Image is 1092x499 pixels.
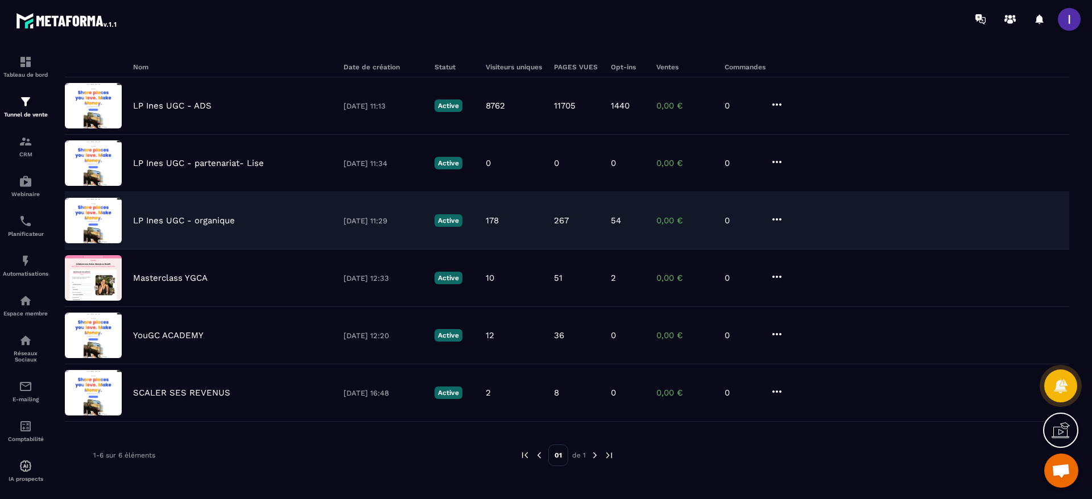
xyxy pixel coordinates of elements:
[19,55,32,69] img: formation
[590,450,600,460] img: next
[65,255,122,301] img: image
[3,396,48,402] p: E-mailing
[554,101,576,111] p: 11705
[3,166,48,206] a: automationsautomationsWebinaire
[133,330,204,340] p: YouGC ACADEMY
[611,101,630,111] p: 1440
[3,285,48,325] a: automationsautomationsEspace membre
[534,450,544,460] img: prev
[19,294,32,307] img: automations
[3,246,48,285] a: automationsautomationsAutomatisations
[19,254,32,268] img: automations
[611,215,621,226] p: 54
[554,158,559,168] p: 0
[725,215,759,226] p: 0
[604,450,614,460] img: next
[3,86,48,126] a: formationformationTunnel de vente
[19,135,32,148] img: formation
[520,450,530,460] img: prev
[435,329,462,342] p: Active
[133,273,208,283] p: Masterclass YGCA
[435,214,462,227] p: Active
[19,459,32,473] img: automations
[3,191,48,197] p: Webinaire
[344,159,423,168] p: [DATE] 11:34
[656,273,713,283] p: 0,00 €
[656,101,713,111] p: 0,00 €
[3,325,48,371] a: social-networksocial-networkRéseaux Sociaux
[554,273,562,283] p: 51
[486,273,494,283] p: 10
[3,206,48,246] a: schedulerschedulerPlanificateur
[16,10,118,31] img: logo
[65,198,122,243] img: image
[554,215,569,226] p: 267
[3,436,48,442] p: Comptabilité
[19,419,32,433] img: accountant
[133,101,212,111] p: LP Ines UGC - ADS
[65,313,122,358] img: image
[1044,454,1078,488] a: Ouvrir le chat
[572,451,586,460] p: de 1
[3,350,48,363] p: Réseaux Sociaux
[611,63,645,71] h6: Opt-ins
[725,101,759,111] p: 0
[486,63,543,71] h6: Visiteurs uniques
[344,217,423,225] p: [DATE] 11:29
[548,444,568,466] p: 01
[611,388,616,398] p: 0
[19,174,32,188] img: automations
[725,273,759,283] p: 0
[344,63,423,71] h6: Date de création
[656,388,713,398] p: 0,00 €
[3,371,48,411] a: emailemailE-mailing
[133,63,332,71] h6: Nom
[3,151,48,157] p: CRM
[93,451,155,459] p: 1-6 sur 6 éléments
[435,157,462,169] p: Active
[19,214,32,228] img: scheduler
[344,102,423,110] p: [DATE] 11:13
[133,215,235,226] p: LP Ines UGC - organique
[65,140,122,186] img: image
[656,215,713,226] p: 0,00 €
[3,476,48,482] p: IA prospects
[486,388,491,398] p: 2
[65,370,122,415] img: image
[65,83,122,128] img: image
[486,215,499,226] p: 178
[554,330,564,340] p: 36
[486,330,494,340] p: 12
[344,274,423,282] p: [DATE] 12:33
[656,330,713,340] p: 0,00 €
[133,388,230,398] p: SCALER SES REVENUS
[19,334,32,347] img: social-network
[133,158,264,168] p: LP Ines UGC - partenariat- Lise
[725,63,766,71] h6: Commandes
[611,273,616,283] p: 2
[725,158,759,168] p: 0
[435,63,474,71] h6: Statut
[554,388,559,398] p: 8
[3,72,48,78] p: Tableau de bord
[3,111,48,118] p: Tunnel de vente
[3,310,48,317] p: Espace membre
[19,380,32,393] img: email
[3,126,48,166] a: formationformationCRM
[656,63,713,71] h6: Ventes
[435,99,462,112] p: Active
[725,330,759,340] p: 0
[725,388,759,398] p: 0
[611,330,616,340] p: 0
[435,386,462,399] p: Active
[656,158,713,168] p: 0,00 €
[344,389,423,397] p: [DATE] 16:48
[611,158,616,168] p: 0
[3,271,48,277] p: Automatisations
[3,231,48,237] p: Planificateur
[486,101,505,111] p: 8762
[486,158,491,168] p: 0
[435,272,462,284] p: Active
[3,411,48,451] a: accountantaccountantComptabilité
[3,47,48,86] a: formationformationTableau de bord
